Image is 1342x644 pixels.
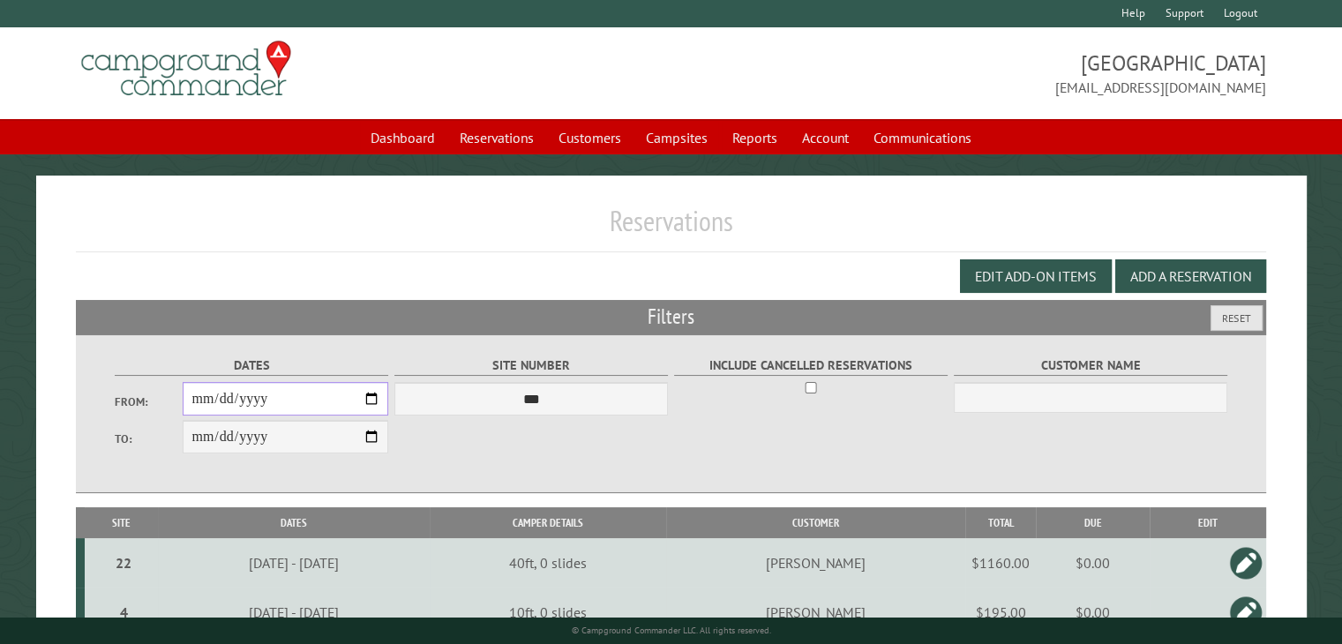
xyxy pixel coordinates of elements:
button: Edit Add-on Items [960,259,1112,293]
h2: Filters [76,300,1266,333]
a: Customers [548,121,632,154]
td: [PERSON_NAME] [666,588,965,637]
button: Add a Reservation [1115,259,1266,293]
td: [PERSON_NAME] [666,538,965,588]
label: Customer Name [954,356,1228,376]
th: Due [1036,507,1150,538]
a: Dashboard [360,121,446,154]
h1: Reservations [76,204,1266,252]
td: 10ft, 0 slides [430,588,666,637]
small: © Campground Commander LLC. All rights reserved. [572,625,771,636]
label: Dates [115,356,389,376]
div: [DATE] - [DATE] [161,554,427,572]
td: $0.00 [1036,588,1150,637]
a: Campsites [635,121,718,154]
label: Site Number [394,356,669,376]
td: $1160.00 [965,538,1036,588]
a: Reservations [449,121,544,154]
td: $195.00 [965,588,1036,637]
div: 22 [92,554,155,572]
a: Account [791,121,859,154]
th: Camper Details [430,507,666,538]
th: Dates [158,507,430,538]
label: From: [115,393,184,410]
td: 40ft, 0 slides [430,538,666,588]
a: Reports [722,121,788,154]
div: [DATE] - [DATE] [161,603,427,621]
span: [GEOGRAPHIC_DATA] [EMAIL_ADDRESS][DOMAIN_NAME] [671,49,1266,98]
a: Communications [863,121,982,154]
img: Campground Commander [76,34,296,103]
th: Total [965,507,1036,538]
label: To: [115,431,184,447]
th: Customer [666,507,965,538]
th: Site [85,507,158,538]
th: Edit [1150,507,1266,538]
button: Reset [1211,305,1263,331]
label: Include Cancelled Reservations [674,356,948,376]
td: $0.00 [1036,538,1150,588]
div: 4 [92,603,155,621]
